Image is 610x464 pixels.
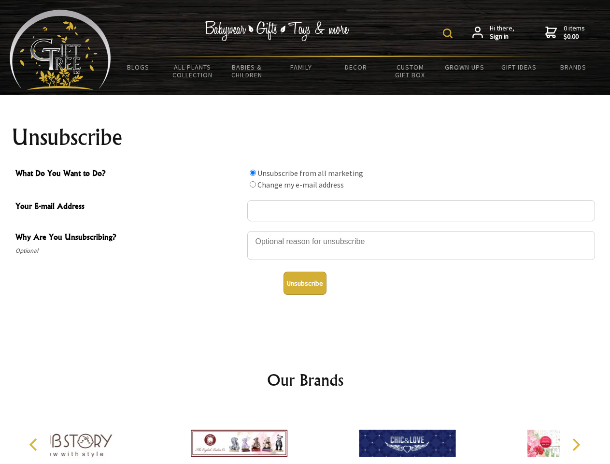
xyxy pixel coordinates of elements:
[472,24,514,41] a: Hi there,Sign in
[205,21,350,41] img: Babywear - Gifts - Toys & more
[24,434,45,455] button: Previous
[565,434,586,455] button: Next
[111,57,166,77] a: BLOGS
[490,32,514,41] strong: Sign in
[564,24,585,41] span: 0 items
[437,57,492,77] a: Grown Ups
[492,57,546,77] a: Gift Ideas
[15,231,242,245] span: Why Are You Unsubscribing?
[490,24,514,41] span: Hi there,
[564,32,585,41] strong: $0.00
[546,57,601,77] a: Brands
[274,57,329,77] a: Family
[545,24,585,41] a: 0 items$0.00
[247,200,595,221] input: Your E-mail Address
[15,245,242,257] span: Optional
[257,168,363,178] label: Unsubscribe from all marketing
[15,167,242,181] span: What Do You Want to Do?
[250,170,256,176] input: What Do You Want to Do?
[257,180,344,189] label: Change my e-mail address
[247,231,595,260] textarea: Why Are You Unsubscribing?
[328,57,383,77] a: Decor
[220,57,274,85] a: Babies & Children
[443,29,453,38] img: product search
[250,181,256,188] input: What Do You Want to Do?
[15,200,242,214] span: Your E-mail Address
[12,126,599,149] h1: Unsubscribe
[10,10,111,90] img: Babyware - Gifts - Toys and more...
[284,272,326,295] button: Unsubscribe
[383,57,438,85] a: Custom Gift Box
[166,57,220,85] a: All Plants Collection
[19,368,591,391] h2: Our Brands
